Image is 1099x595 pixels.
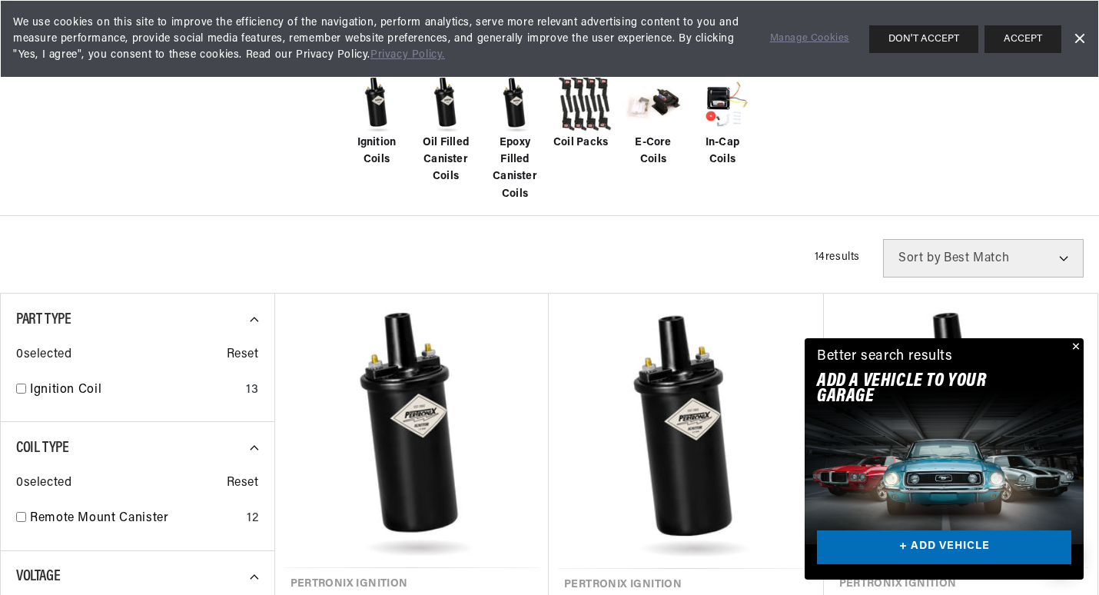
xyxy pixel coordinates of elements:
[227,345,259,365] span: Reset
[1067,28,1091,51] a: Dismiss Banner
[815,251,860,263] span: 14 results
[623,135,684,169] span: E-Core Coils
[247,509,258,529] div: 12
[16,345,71,365] span: 0 selected
[692,73,753,135] img: In-Cap Coils
[898,252,941,264] span: Sort by
[246,381,258,401] div: 13
[817,530,1071,565] a: + ADD VEHICLE
[346,73,407,135] img: Ignition Coils
[553,73,615,151] a: Coil Packs Coil Packs
[883,239,1084,278] select: Sort by
[13,15,749,63] span: We use cookies on this site to improve the efficiency of the navigation, perform analytics, serve...
[484,73,546,204] a: Epoxy Filled Canister Coils Epoxy Filled Canister Coils
[415,73,476,186] a: Oil Filled Canister Coils Oil Filled Canister Coils
[346,73,407,169] a: Ignition Coils Ignition Coils
[16,474,71,494] span: 0 selected
[346,135,407,169] span: Ignition Coils
[770,31,849,47] a: Manage Cookies
[553,135,608,151] span: Coil Packs
[817,374,1033,405] h2: Add A VEHICLE to your garage
[984,25,1061,53] button: ACCEPT
[484,135,546,204] span: Epoxy Filled Canister Coils
[16,440,68,456] span: Coil Type
[623,73,684,169] a: E-Core Coils E-Core Coils
[484,73,546,135] img: Epoxy Filled Canister Coils
[16,569,60,584] span: Voltage
[623,73,684,135] img: E-Core Coils
[692,73,753,169] a: In-Cap Coils In-Cap Coils
[817,346,953,368] div: Better search results
[370,49,445,61] a: Privacy Policy.
[1065,338,1084,357] button: Close
[692,135,753,169] span: In-Cap Coils
[30,509,241,529] a: Remote Mount Canister
[553,73,615,135] img: Coil Packs
[227,474,259,494] span: Reset
[415,135,476,186] span: Oil Filled Canister Coils
[415,73,476,135] img: Oil Filled Canister Coils
[869,25,978,53] button: DON'T ACCEPT
[16,312,71,327] span: Part Type
[30,381,240,401] a: Ignition Coil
